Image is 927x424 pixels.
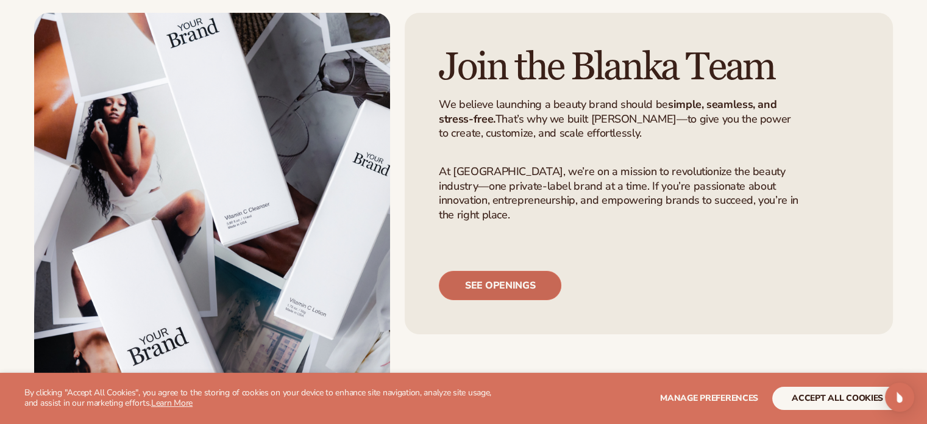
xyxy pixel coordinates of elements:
a: Learn More [151,397,193,409]
p: We believe launching a beauty brand should be That’s why we built [PERSON_NAME]—to give you the p... [439,98,802,140]
span: Manage preferences [660,392,758,404]
button: accept all cookies [772,387,903,410]
button: Manage preferences [660,387,758,410]
a: See openings [439,271,561,300]
img: Shopify Image 2 [34,13,390,407]
h1: Join the Blanka Team [439,47,809,88]
p: At [GEOGRAPHIC_DATA], we’re on a mission to revolutionize the beauty industry—one private-label b... [439,165,802,222]
strong: simple, seamless, and stress-free. [439,97,776,126]
p: By clicking "Accept All Cookies", you agree to the storing of cookies on your device to enhance s... [24,388,505,409]
div: Open Intercom Messenger [885,383,914,412]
